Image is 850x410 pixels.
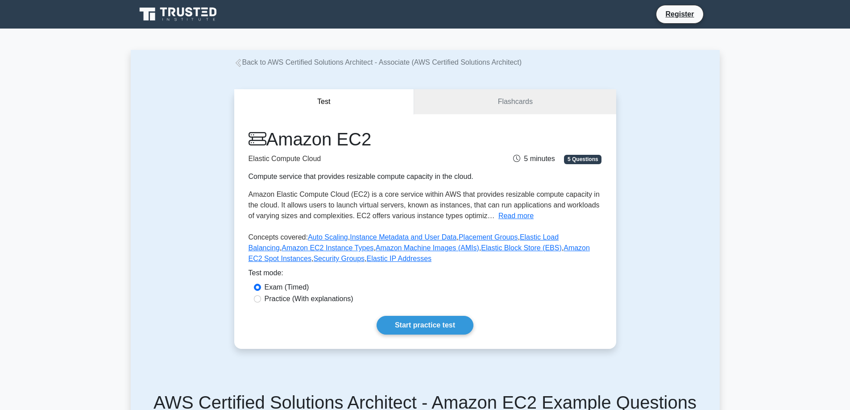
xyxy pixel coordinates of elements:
[249,128,481,150] h1: Amazon EC2
[376,244,479,252] a: Amazon Machine Images (AMIs)
[249,153,481,164] p: Elastic Compute Cloud
[234,58,522,66] a: Back to AWS Certified Solutions Architect - Associate (AWS Certified Solutions Architect)
[308,233,348,241] a: Auto Scaling
[265,294,353,304] label: Practice (With explanations)
[564,155,601,164] span: 5 Questions
[367,255,432,262] a: Elastic IP Addresses
[234,89,415,115] button: Test
[481,244,562,252] a: Elastic Block Store (EBS)
[350,233,456,241] a: Instance Metadata and User Data
[377,316,473,335] a: Start practice test
[249,191,600,219] span: Amazon Elastic Compute Cloud (EC2) is a core service within AWS that provides resizable compute c...
[498,211,534,221] button: Read more
[249,268,602,282] div: Test mode:
[249,232,602,268] p: Concepts covered: , , , , , , , , ,
[249,171,481,182] div: Compute service that provides resizable compute capacity in the cloud.
[282,244,373,252] a: Amazon EC2 Instance Types
[459,233,518,241] a: Placement Groups
[313,255,365,262] a: Security Groups
[660,8,699,20] a: Register
[513,155,555,162] span: 5 minutes
[414,89,616,115] a: Flashcards
[265,282,309,293] label: Exam (Timed)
